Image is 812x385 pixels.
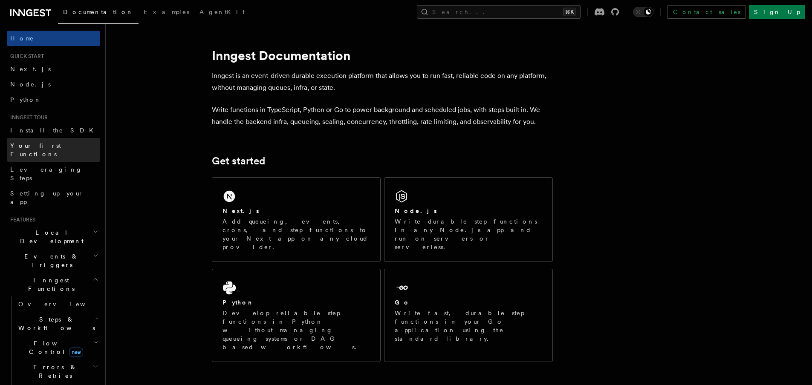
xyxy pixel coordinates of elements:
p: Develop reliable step functions in Python without managing queueing systems or DAG based workflows. [223,309,370,351]
button: Steps & Workflows [15,312,100,336]
p: Add queueing, events, crons, and step functions to your Next app on any cloud provider. [223,217,370,251]
a: Sign Up [749,5,805,19]
a: Install the SDK [7,123,100,138]
span: AgentKit [199,9,245,15]
span: Local Development [7,228,93,245]
span: Flow Control [15,339,94,356]
span: Node.js [10,81,51,88]
h2: Node.js [395,207,437,215]
button: Errors & Retries [15,359,100,383]
a: Next.jsAdd queueing, events, crons, and step functions to your Next app on any cloud provider. [212,177,381,262]
p: Write functions in TypeScript, Python or Go to power background and scheduled jobs, with steps bu... [212,104,553,128]
span: Features [7,216,35,223]
a: Node.js [7,77,100,92]
button: Inngest Functions [7,273,100,296]
span: Events & Triggers [7,252,93,269]
span: Quick start [7,53,44,60]
span: Your first Functions [10,142,61,158]
span: Next.js [10,66,51,72]
a: PythonDevelop reliable step functions in Python without managing queueing systems or DAG based wo... [212,269,381,362]
a: Node.jsWrite durable step functions in any Node.js app and run on servers or serverless. [384,177,553,262]
a: GoWrite fast, durable step functions in your Go application using the standard library. [384,269,553,362]
button: Toggle dark mode [633,7,653,17]
span: Documentation [63,9,133,15]
a: AgentKit [194,3,250,23]
span: Install the SDK [10,127,98,134]
h1: Inngest Documentation [212,48,553,63]
span: Examples [144,9,189,15]
span: Steps & Workflows [15,315,95,332]
span: Python [10,96,41,103]
a: Overview [15,296,100,312]
span: Overview [18,301,106,307]
button: Local Development [7,225,100,249]
span: Home [10,34,34,43]
a: Get started [212,155,265,167]
a: Home [7,31,100,46]
span: Inngest Functions [7,276,92,293]
a: Leveraging Steps [7,162,100,186]
h2: Next.js [223,207,259,215]
a: Python [7,92,100,107]
h2: Go [395,298,410,307]
a: Setting up your app [7,186,100,210]
button: Events & Triggers [7,249,100,273]
span: Leveraging Steps [10,166,82,181]
kbd: ⌘K [563,8,575,16]
a: Examples [139,3,194,23]
p: Inngest is an event-driven durable execution platform that allows you to run fast, reliable code ... [212,70,553,94]
button: Flow Controlnew [15,336,100,359]
p: Write fast, durable step functions in your Go application using the standard library. [395,309,542,343]
a: Your first Functions [7,138,100,162]
p: Write durable step functions in any Node.js app and run on servers or serverless. [395,217,542,251]
span: new [69,348,83,357]
button: Search...⌘K [417,5,581,19]
span: Inngest tour [7,114,48,121]
a: Next.js [7,61,100,77]
a: Documentation [58,3,139,24]
span: Errors & Retries [15,363,92,380]
h2: Python [223,298,254,307]
span: Setting up your app [10,190,84,205]
a: Contact sales [668,5,746,19]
